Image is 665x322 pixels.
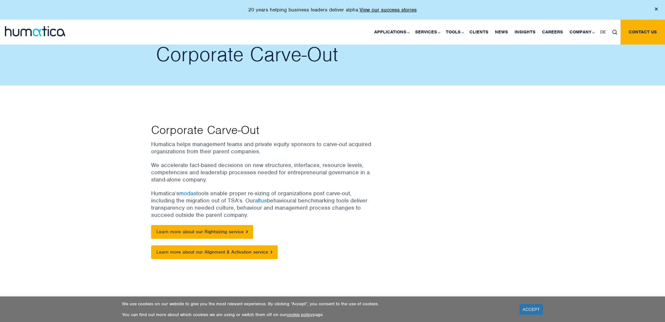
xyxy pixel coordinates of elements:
[287,312,313,317] a: cookie policy
[621,20,665,45] a: Contact us
[466,20,492,45] a: Clients
[151,225,253,239] a: Learn more about our Rightsizing service
[151,190,374,218] p: Humatica’s tools enable proper re-sizing of organizations post carve-out, including the migration...
[492,20,511,45] a: News
[5,26,65,36] img: logo
[151,123,348,136] p: Corporate Carve-Out
[511,20,539,45] a: Insights
[151,245,278,259] a: Learn more about our Alignment & Activation service
[371,20,412,45] a: Applications
[156,45,519,64] h2: Corporate Carve-Out
[443,20,466,45] a: Tools
[539,20,566,45] a: Careers
[151,161,374,183] p: We accelerate fact-based decisions on new structures, interfaces, resource levels, competencies a...
[255,197,267,204] a: altus
[597,20,609,45] a: DE
[519,304,543,315] a: ACCEPT
[122,312,511,317] p: You can find out more about which cookies we are using or switch them off on our page.
[122,301,511,307] p: We use cookies on our website to give you the most relevant experience. By clicking “Accept”, you...
[412,20,443,45] a: Services
[179,190,196,197] a: modas
[566,20,597,45] a: Company
[151,141,374,155] p: Humatica helps management teams and private equity sponsors to carve-out acquired organizations f...
[248,7,417,13] p: 20 years helping business leaders deliver alpha.
[612,30,617,35] img: search_icon
[359,7,417,13] a: View our success stories
[600,29,606,35] span: DE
